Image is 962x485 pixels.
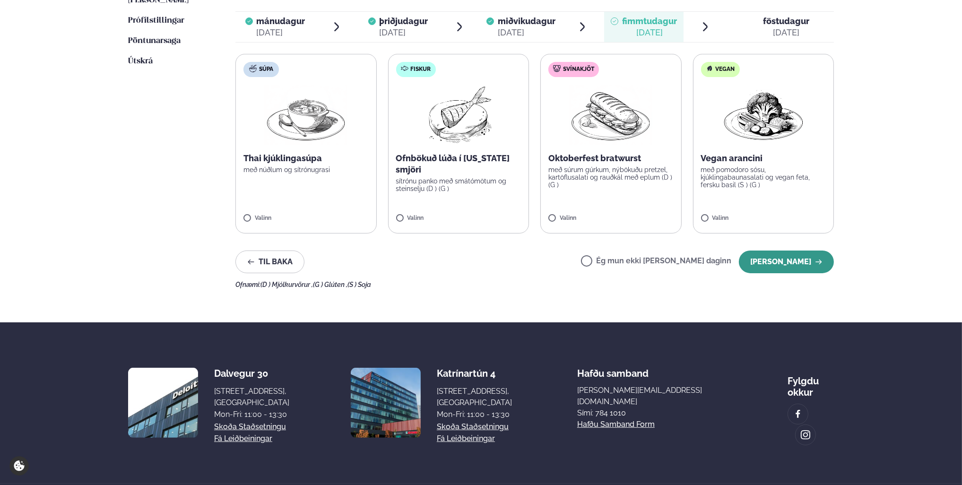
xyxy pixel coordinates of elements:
img: Panini.png [569,85,652,145]
img: image alt [128,368,198,438]
img: image alt [793,409,803,420]
img: fish.svg [401,65,408,72]
img: Soup.png [264,85,347,145]
span: mánudagur [257,16,305,26]
a: Útskrá [128,56,153,67]
span: Fiskur [411,66,431,73]
span: Vegan [716,66,735,73]
img: Vegan.png [722,85,805,145]
a: Skoða staðsetningu [214,421,286,433]
a: Hafðu samband form [577,419,655,430]
img: soup.svg [249,65,257,72]
img: Fish.png [416,85,500,145]
p: Oktoberfest bratwurst [548,153,674,164]
div: [DATE] [763,27,809,38]
p: með pomodoro sósu, kjúklingabaunasalati og vegan feta, fersku basil (S ) (G ) [701,166,826,189]
span: Útskrá [128,57,153,65]
span: (S ) Soja [347,281,371,288]
span: fimmtudagur [622,16,677,26]
button: Til baka [235,251,304,273]
div: Fylgdu okkur [788,368,834,398]
span: Súpa [259,66,273,73]
p: með súrum gúrkum, nýbökuðu pretzel, kartöflusalati og rauðkál með eplum (D ) (G ) [548,166,674,189]
div: [DATE] [498,27,555,38]
span: (D ) Mjólkurvörur , [260,281,313,288]
a: image alt [796,425,815,445]
img: pork.svg [553,65,561,72]
p: Sími: 784 1010 [577,407,722,419]
span: miðvikudagur [498,16,555,26]
div: [DATE] [380,27,428,38]
p: sítrónu panko með smátómötum og steinselju (D ) (G ) [396,177,521,192]
div: Mon-Fri: 11:00 - 13:30 [214,409,289,420]
p: Thai kjúklingasúpa [243,153,369,164]
div: [DATE] [257,27,305,38]
div: [DATE] [622,27,677,38]
span: Prófílstillingar [128,17,184,25]
a: Fá leiðbeiningar [437,433,495,444]
p: Vegan arancini [701,153,826,164]
a: Skoða staðsetningu [437,421,509,433]
span: Hafðu samband [577,360,649,379]
span: þriðjudagur [380,16,428,26]
img: image alt [800,430,811,441]
div: Dalvegur 30 [214,368,289,379]
a: Fá leiðbeiningar [214,433,272,444]
a: [PERSON_NAME][EMAIL_ADDRESS][DOMAIN_NAME] [577,385,722,407]
img: Vegan.svg [706,65,713,72]
img: image alt [351,368,421,438]
a: Prófílstillingar [128,15,184,26]
a: image alt [788,404,808,424]
div: Katrínartún 4 [437,368,512,379]
p: með núðlum og sítrónugrasi [243,166,369,173]
div: Ofnæmi: [235,281,834,288]
p: Ofnbökuð lúða í [US_STATE] smjöri [396,153,521,175]
span: (G ) Glúten , [313,281,347,288]
span: Pöntunarsaga [128,37,181,45]
span: Svínakjöt [563,66,594,73]
span: föstudagur [763,16,809,26]
div: Mon-Fri: 11:00 - 13:30 [437,409,512,420]
a: Cookie settings [9,456,29,476]
div: [STREET_ADDRESS], [GEOGRAPHIC_DATA] [214,386,289,408]
div: [STREET_ADDRESS], [GEOGRAPHIC_DATA] [437,386,512,408]
button: [PERSON_NAME] [739,251,834,273]
a: Pöntunarsaga [128,35,181,47]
